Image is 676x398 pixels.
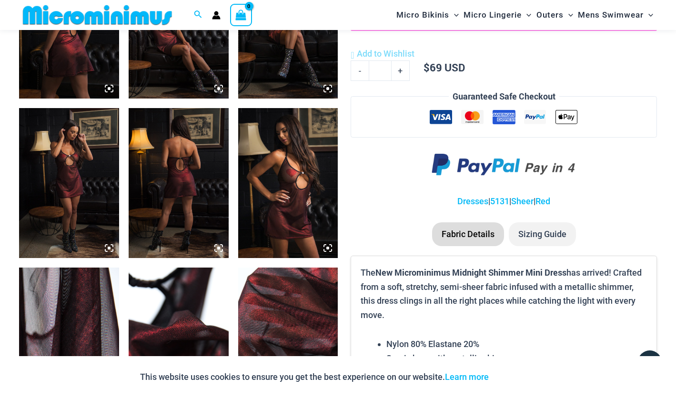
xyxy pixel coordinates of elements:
[535,196,550,206] a: Red
[351,47,414,61] a: Add to Wishlist
[449,3,459,27] span: Menu Toggle
[536,3,564,27] span: Outers
[575,3,656,27] a: Mens SwimwearMenu ToggleMenu Toggle
[449,90,559,104] legend: Guaranteed Safe Checkout
[424,60,465,74] bdi: 69 USD
[386,337,647,351] li: Nylon 80% Elastane 20%
[212,11,221,20] a: Account icon link
[496,366,536,388] button: Accept
[490,196,509,206] a: 5131
[129,108,229,258] img: Midnight Shimmer Red 5131 Dress
[522,3,531,27] span: Menu Toggle
[534,3,575,27] a: OutersMenu ToggleMenu Toggle
[509,222,576,246] li: Sizing Guide
[445,372,489,382] a: Learn more
[357,49,414,59] span: Add to Wishlist
[375,267,566,278] b: New Microminimus Midnight Shimmer Mini Dress
[19,108,119,258] img: Midnight Shimmer Red 5131 Dress
[19,4,176,26] img: MM SHOP LOGO FLAT
[393,1,657,29] nav: Site Navigation
[230,4,252,26] a: View Shopping Cart, empty
[369,60,391,80] input: Product quantity
[351,60,369,80] a: -
[644,3,653,27] span: Menu Toggle
[511,196,534,206] a: Sheer
[140,370,489,384] p: This website uses cookies to ensure you get the best experience on our website.
[361,266,647,322] p: The has arrived! Crafted from a soft, stretchy, semi-sheer fabric infused with a metallic shimmer...
[396,3,449,27] span: Micro Bikinis
[464,3,522,27] span: Micro Lingerie
[424,60,430,74] span: $
[238,108,338,258] img: Midnight Shimmer Red 5131 Dress
[461,3,534,27] a: Micro LingerieMenu ToggleMenu Toggle
[457,196,488,206] a: Dresses
[386,351,647,366] li: Semi sheer with metallic shimmer
[578,3,644,27] span: Mens Swimwear
[392,60,410,80] a: +
[194,9,202,21] a: Search icon link
[351,194,657,209] p: | | |
[432,222,504,246] li: Fabric Details
[564,3,573,27] span: Menu Toggle
[394,3,461,27] a: Micro BikinisMenu ToggleMenu Toggle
